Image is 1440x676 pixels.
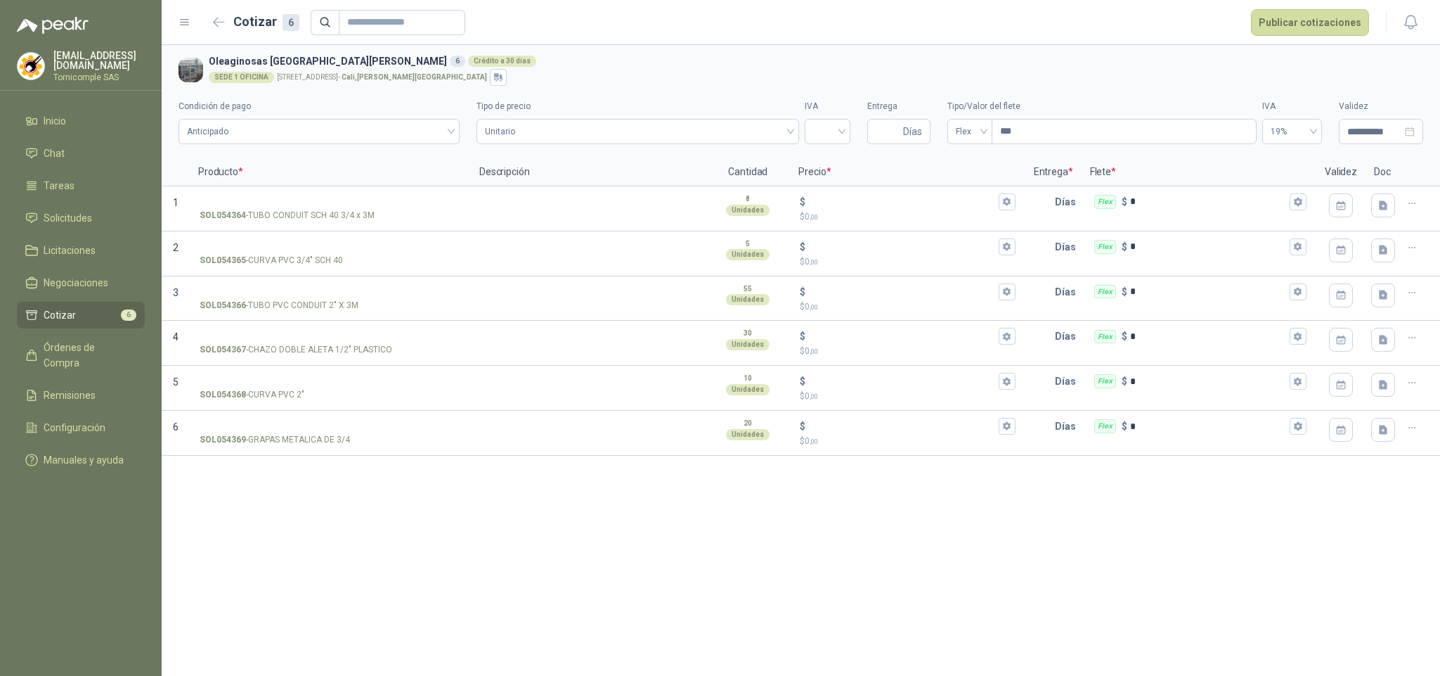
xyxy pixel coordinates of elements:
p: $ [1122,194,1127,210]
button: $$0,00 [999,373,1016,390]
p: $ [1122,329,1127,344]
p: Flete [1082,158,1316,186]
span: ,00 [810,303,818,311]
strong: SOL054367 [200,343,246,357]
a: Cotizar6 [17,302,145,329]
div: Flex [1094,195,1116,209]
a: Licitaciones [17,237,145,264]
p: $ [800,345,1015,358]
input: $$0,00 [808,376,995,387]
h3: Oleaginosas [GEOGRAPHIC_DATA][PERSON_NAME] [209,53,1418,69]
div: Unidades [726,205,770,216]
span: ,00 [810,213,818,221]
strong: SOL054368 [200,388,246,402]
p: 55 [744,283,752,295]
input: SOL054369-GRAPAS METALICA DE 3/4 [200,421,461,432]
a: Configuración [17,414,145,441]
span: Órdenes de Compra [44,340,131,371]
p: Días [1055,188,1082,216]
label: Tipo de precio [476,100,800,113]
input: Flex $ [1130,196,1287,207]
button: Flex $ [1290,193,1306,210]
p: Tornicomple SAS [53,73,145,82]
p: $ [800,255,1015,269]
a: Inicio [17,108,145,134]
button: Flex $ [1290,238,1306,255]
label: Condición de pago [179,100,460,113]
span: Negociaciones [44,275,108,291]
p: Doc [1366,158,1401,186]
span: ,00 [810,393,818,400]
button: Flex $ [1290,283,1306,300]
span: Unitario [485,121,791,142]
p: $ [800,300,1015,314]
span: Remisiones [44,388,96,403]
input: SOL054366-TUBO PVC CONDUIT 2" X 3M [200,287,461,298]
p: - GRAPAS METALICA DE 3/4 [200,433,350,447]
span: 0 [805,302,818,312]
div: Unidades [726,249,770,260]
p: 30 [744,328,752,339]
strong: SOL054369 [200,433,246,447]
a: Chat [17,140,145,167]
p: 10 [744,373,752,384]
input: $$0,00 [808,196,995,207]
p: $ [1122,284,1127,300]
input: Flex $ [1130,286,1287,297]
p: - CHAZO DOBLE ALETA 1/2" PLASTICO [200,343,392,357]
a: Remisiones [17,382,145,409]
p: $ [800,239,805,255]
p: Días [1055,367,1082,395]
input: Flex $ [1130,331,1287,342]
p: $ [800,390,1015,403]
p: - CURVA PVC 2" [200,388,304,402]
button: Publicar cotizaciones [1251,9,1369,36]
p: - TUBO PVC CONDUIT 2" X 3M [200,299,358,312]
h2: Cotizar [233,12,299,32]
p: Descripción [471,158,706,186]
div: Flex [1094,374,1116,388]
input: SOL054368-CURVA PVC 2" [200,376,461,387]
p: $ [800,210,1015,224]
p: [STREET_ADDRESS] - [277,74,487,81]
p: Entrega [1025,158,1082,186]
button: Flex $ [1290,373,1306,390]
p: Validez [1316,158,1366,186]
span: 0 [805,436,818,446]
span: ,00 [810,438,818,445]
span: 0 [805,346,818,356]
p: 8 [746,193,750,205]
span: 6 [173,421,179,433]
label: IVA [805,100,850,113]
p: $ [1122,374,1127,389]
p: Producto [190,158,471,186]
div: Unidades [726,384,770,395]
p: - CURVA PVC 3/4" SCH 40 [200,254,343,267]
span: 0 [805,391,818,401]
div: 6 [450,56,465,67]
input: SOL054367-CHAZO DOBLE ALETA 1/2" PLASTICO [200,331,461,342]
span: Cotizar [44,307,76,323]
button: $$0,00 [999,328,1016,345]
p: $ [800,435,1015,448]
span: Flex [956,121,984,142]
span: 2 [173,242,179,253]
input: Flex $ [1130,376,1287,387]
p: $ [800,194,805,210]
p: Días [1055,412,1082,440]
span: Inicio [44,113,66,129]
span: Días [903,120,922,144]
input: $$0,00 [808,286,995,297]
input: Flex $ [1130,421,1287,432]
div: Flex [1094,285,1116,299]
p: 20 [744,418,752,429]
input: SOL054365-CURVA PVC 3/4" SCH 40 [200,242,461,253]
p: $ [800,284,805,300]
span: 0 [805,257,818,267]
span: Manuales y ayuda [44,452,124,468]
a: Órdenes de Compra [17,334,145,376]
input: Flex $ [1130,241,1287,252]
p: $ [1122,419,1127,434]
input: $$0,00 [808,331,995,342]
label: Entrega [867,100,930,113]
